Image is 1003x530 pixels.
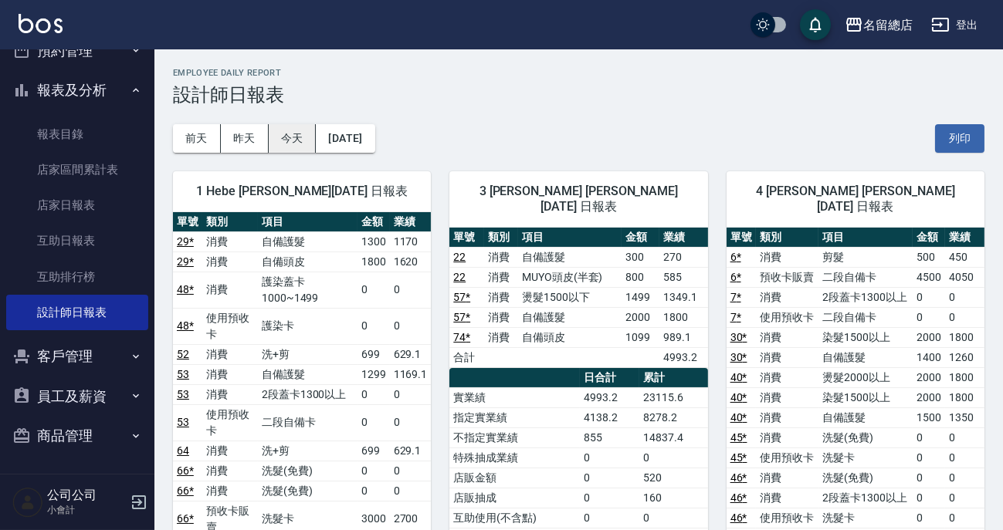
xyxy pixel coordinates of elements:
button: 員工及薪資 [6,376,148,417]
a: 店家區間累計表 [6,152,148,187]
td: 店販金額 [449,468,580,488]
td: 4138.2 [580,407,639,427]
td: 二段自備卡 [818,267,913,287]
td: 消費 [484,247,518,267]
td: 1499 [622,287,659,307]
th: 項目 [258,212,357,232]
td: 2段蓋卡1300以上 [258,384,357,404]
button: save [800,9,831,40]
td: 300 [622,247,659,267]
td: 4993.2 [659,347,708,367]
button: 昨天 [221,124,269,153]
button: 前天 [173,124,221,153]
button: [DATE] [316,124,374,153]
td: 2段蓋卡1300以上 [818,287,913,307]
img: Logo [19,14,63,33]
h5: 公司公司 [47,488,126,503]
td: 0 [390,384,432,404]
td: 預收卡販賣 [756,267,818,287]
td: 消費 [756,247,818,267]
td: 0 [390,461,432,481]
td: 1260 [945,347,984,367]
td: 450 [945,247,984,267]
td: 洗髮卡 [818,447,913,468]
td: 4050 [945,267,984,287]
td: 1800 [945,387,984,407]
td: 0 [357,308,390,344]
td: 消費 [202,481,258,501]
td: 自備護髮 [518,307,622,327]
a: 互助日報表 [6,223,148,258]
td: 1800 [357,251,390,272]
td: 自備頭皮 [518,327,622,347]
a: 22 [453,251,466,263]
td: 二段自備卡 [818,307,913,327]
td: 指定實業績 [449,407,580,427]
button: 登出 [925,11,984,39]
a: 53 [177,416,189,428]
td: 1800 [945,367,984,387]
th: 金額 [357,212,390,232]
td: 消費 [756,488,818,508]
td: 520 [639,468,708,488]
span: 3 [PERSON_NAME] [PERSON_NAME] [DATE] 日報表 [468,184,689,214]
td: 0 [913,488,946,508]
td: 989.1 [659,327,708,347]
button: 客戶管理 [6,336,148,376]
a: 52 [177,348,189,360]
td: 消費 [756,287,818,307]
button: 報表及分析 [6,70,148,110]
td: 不指定實業績 [449,427,580,447]
a: 53 [177,388,189,400]
td: 1350 [945,407,984,427]
td: 自備頭皮 [258,251,357,272]
a: 店家日報表 [6,187,148,223]
td: 合計 [449,347,483,367]
td: 消費 [756,367,818,387]
td: 消費 [484,307,518,327]
td: 消費 [202,272,258,308]
td: 洗+剪 [258,441,357,461]
td: 消費 [756,347,818,367]
td: 護染蓋卡1000~1499 [258,272,357,308]
p: 小會計 [47,503,126,517]
td: 855 [580,427,639,447]
td: 800 [622,267,659,287]
td: 剪髮 [818,247,913,267]
td: 消費 [756,468,818,488]
th: 業績 [390,212,432,232]
button: 列印 [935,124,984,153]
td: 0 [357,404,390,441]
th: 業績 [659,228,708,248]
td: 1299 [357,364,390,384]
th: 累計 [639,368,708,388]
td: 洗髮(免費) [258,461,357,481]
td: MUYO頭皮(半套) [518,267,622,287]
td: 染髮1500以上 [818,387,913,407]
td: 0 [913,447,946,468]
td: 燙髮1500以下 [518,287,622,307]
td: 實業績 [449,387,580,407]
td: 0 [945,427,984,447]
td: 160 [639,488,708,508]
th: 金額 [622,228,659,248]
th: 日合計 [580,368,639,388]
td: 自備護髮 [818,347,913,367]
td: 4500 [913,267,946,287]
td: 消費 [756,427,818,447]
th: 單號 [727,228,757,248]
td: 2000 [913,367,946,387]
td: 消費 [202,231,258,251]
td: 消費 [756,407,818,427]
td: 使用預收卡 [756,447,818,468]
td: 0 [580,488,639,508]
td: 消費 [756,387,818,407]
td: 0 [357,272,390,308]
td: 0 [580,508,639,528]
td: 使用預收卡 [202,404,258,441]
td: 0 [580,468,639,488]
td: 0 [357,384,390,404]
th: 項目 [518,228,622,248]
td: 0 [945,307,984,327]
td: 0 [580,447,639,468]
